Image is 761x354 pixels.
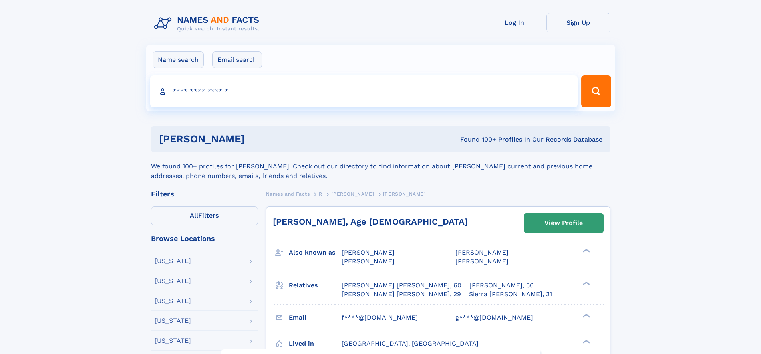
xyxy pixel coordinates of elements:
a: [PERSON_NAME] [331,189,374,199]
span: [PERSON_NAME] [342,249,395,256]
div: Filters [151,190,258,198]
div: ❯ [581,281,590,286]
h3: Lived in [289,337,342,350]
a: [PERSON_NAME], Age [DEMOGRAPHIC_DATA] [273,217,468,227]
div: We found 100+ profiles for [PERSON_NAME]. Check out our directory to find information about [PERS... [151,152,610,181]
a: Log In [483,13,546,32]
h3: Relatives [289,279,342,292]
a: Sign Up [546,13,610,32]
span: All [190,212,198,219]
span: [PERSON_NAME] [455,249,509,256]
div: Browse Locations [151,235,258,242]
a: R [319,189,322,199]
span: [PERSON_NAME] [455,257,509,265]
div: [US_STATE] [155,298,191,304]
a: [PERSON_NAME], 56 [469,281,534,290]
span: R [319,191,322,197]
div: [US_STATE] [155,258,191,264]
div: ❯ [581,313,590,318]
a: [PERSON_NAME] [PERSON_NAME], 60 [342,281,461,290]
a: View Profile [524,214,603,233]
img: Logo Names and Facts [151,13,266,34]
div: Found 100+ Profiles In Our Records Database [352,135,602,144]
span: [PERSON_NAME] [342,257,395,265]
button: Search Button [581,75,611,107]
div: [US_STATE] [155,318,191,324]
span: [PERSON_NAME] [383,191,426,197]
a: Sierra [PERSON_NAME], 31 [469,290,552,299]
a: [PERSON_NAME] [PERSON_NAME], 29 [342,290,461,299]
a: Names and Facts [266,189,310,199]
label: Email search [212,51,262,68]
input: search input [150,75,578,107]
div: [US_STATE] [155,278,191,284]
h3: Also known as [289,246,342,259]
h1: [PERSON_NAME] [159,134,353,144]
span: [PERSON_NAME] [331,191,374,197]
label: Name search [153,51,204,68]
h3: Email [289,311,342,324]
div: ❯ [581,248,590,253]
label: Filters [151,206,258,225]
span: [GEOGRAPHIC_DATA], [GEOGRAPHIC_DATA] [342,340,479,347]
div: [US_STATE] [155,338,191,344]
div: ❯ [581,339,590,344]
div: View Profile [544,214,583,232]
